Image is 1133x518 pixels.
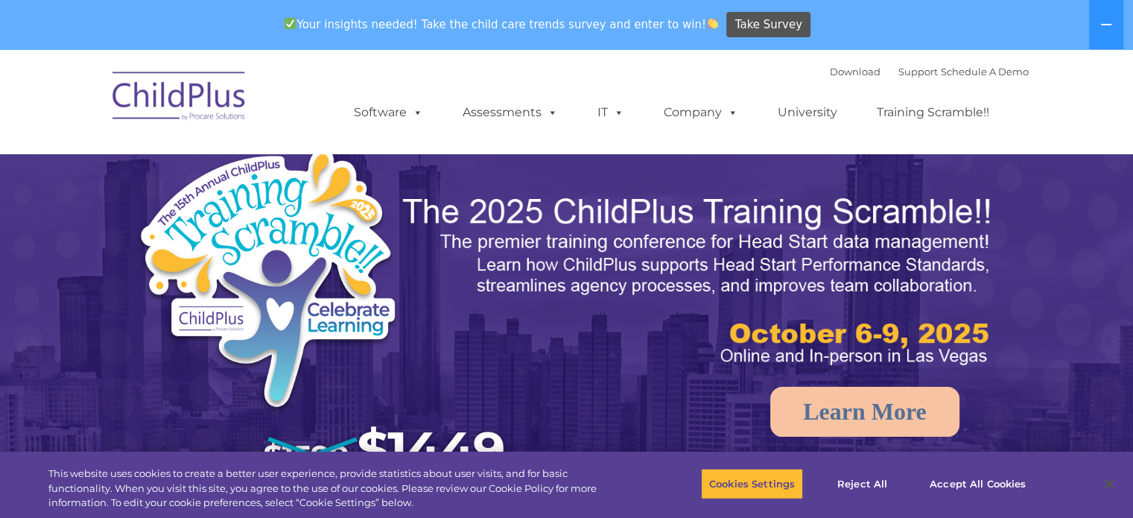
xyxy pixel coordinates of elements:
[1093,467,1126,500] button: Close
[701,468,803,499] button: Cookies Settings
[921,468,1034,499] button: Accept All Cookies
[339,98,438,127] a: Software
[941,66,1029,78] a: Schedule A Demo
[830,66,880,78] a: Download
[862,98,1004,127] a: Training Scramble!!
[207,159,270,171] span: Phone number
[448,98,573,127] a: Assessments
[763,98,852,127] a: University
[735,12,802,38] span: Take Survey
[770,387,959,437] a: Learn More
[726,12,810,38] a: Take Survey
[898,66,938,78] a: Support
[649,98,753,127] a: Company
[207,98,253,110] span: Last name
[830,66,1029,78] font: |
[707,18,718,29] img: 👏
[279,10,725,39] span: Your insights needed! Take the child care trends survey and enter to win!
[285,18,296,29] img: ✅
[105,61,254,136] img: ChildPlus by Procare Solutions
[583,98,639,127] a: IT
[816,468,909,499] button: Reject All
[48,467,623,511] div: This website uses cookies to create a better user experience, provide statistics about user visit...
